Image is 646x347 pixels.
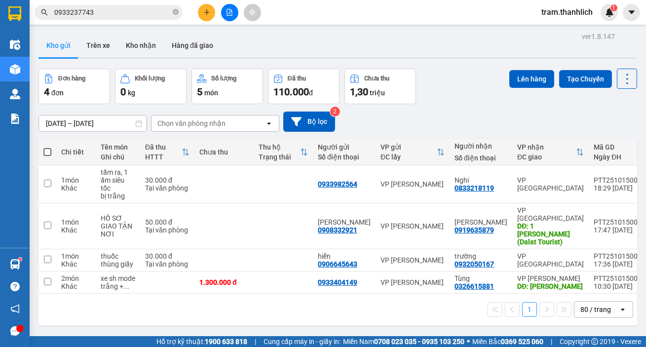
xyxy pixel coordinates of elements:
sup: 1 [19,258,22,261]
div: Nhật Vũ [455,218,507,226]
span: tram.thanhlich [533,6,601,18]
div: Số lượng [211,75,236,82]
span: đ [309,89,313,97]
button: caret-down [623,4,640,21]
text: PTT2510150051 [56,41,129,52]
div: VP [PERSON_NAME] [380,256,445,264]
div: Chọn văn phòng nhận [157,118,226,128]
img: solution-icon [10,114,20,124]
div: VP nhận [517,143,576,151]
div: Tại văn phòng [145,226,190,234]
span: question-circle [10,282,20,291]
div: tấm ra, 1 ấm siêu tốc [101,168,135,192]
div: Số điện thoại [318,153,371,161]
span: 110.000 [273,86,309,98]
strong: 0708 023 035 - 0935 103 250 [374,338,464,346]
button: Chưa thu1,30 triệu [344,69,416,104]
div: 18:29 [DATE] [594,184,646,192]
div: 17:36 [DATE] [594,260,646,268]
div: 17:47 [DATE] [594,226,646,234]
div: Khác [61,282,91,290]
button: aim [244,4,261,21]
th: Toggle SortBy [512,139,589,165]
div: Nhận: VP [GEOGRAPHIC_DATA] [86,58,177,78]
th: Toggle SortBy [140,139,194,165]
span: copyright [591,338,598,345]
div: PTT2510150052 [594,218,646,226]
div: ĐC giao [517,153,576,161]
svg: open [619,306,627,313]
button: Lên hàng [509,70,554,88]
div: Ngày ĐH [594,153,638,161]
span: đơn [51,89,64,97]
div: ver 1.8.147 [582,31,615,42]
div: 0933404149 [318,278,357,286]
span: ... [123,282,129,290]
img: warehouse-icon [10,89,20,99]
div: Khối lượng [135,75,165,82]
button: Hàng đã giao [164,34,221,57]
div: Gửi: VP [PERSON_NAME] [7,58,81,78]
div: VP [GEOGRAPHIC_DATA] [517,206,584,222]
div: Nghi [455,176,507,184]
div: Tùng [455,274,507,282]
div: 0833218119 [455,184,494,192]
div: Chi tiết [61,148,91,156]
div: ĐC lấy [380,153,437,161]
div: 0933982564 [318,180,357,188]
svg: open [265,119,273,127]
div: PTT2510150051 [594,252,646,260]
div: thùng giấy [101,260,135,268]
button: Số lượng5món [191,69,263,104]
strong: 0369 525 060 [501,338,543,346]
span: close-circle [173,8,179,17]
img: warehouse-icon [10,64,20,75]
div: 1 món [61,218,91,226]
span: ⚪️ [467,340,470,344]
div: 30.000 đ [145,252,190,260]
div: thuốc [101,252,135,260]
div: PTT2510150053 [594,176,646,184]
div: 50.000 đ [145,218,190,226]
div: xe sh mode trắng + bạc [101,274,135,290]
span: 1 [612,4,615,11]
span: | [255,336,256,347]
div: trường [455,252,507,260]
div: Chưa thu [364,75,389,82]
div: Trạng thái [259,153,300,161]
div: Người gửi [318,143,371,151]
div: GIAO TẬN NƠI [101,222,135,238]
button: Kho gửi [38,34,78,57]
div: 1.300.000 đ [199,278,249,286]
th: Toggle SortBy [254,139,313,165]
div: Đơn hàng [58,75,85,82]
button: Bộ lọc [283,112,335,132]
div: Khác [61,226,91,234]
button: Đơn hàng4đơn [38,69,110,104]
div: 0919635879 [455,226,494,234]
span: món [204,89,218,97]
div: VP [PERSON_NAME] [517,274,584,282]
div: 2 món [61,274,91,282]
div: VP [PERSON_NAME] [380,278,445,286]
button: 1 [522,302,537,317]
div: PTT2510150015 [594,274,646,282]
button: Kho nhận [118,34,164,57]
div: Ghi chú [101,153,135,161]
span: | [551,336,552,347]
div: 80 / trang [580,305,611,314]
div: 0326615881 [455,282,494,290]
img: warehouse-icon [10,39,20,50]
div: 10:30 [DATE] [594,282,646,290]
div: Khác [61,184,91,192]
span: 1,30 [350,86,368,98]
span: caret-down [627,8,636,17]
div: 1 món [61,176,91,184]
div: Số điện thoại [455,154,507,162]
div: Đã thu [145,143,182,151]
sup: 2 [330,107,340,116]
div: Tại văn phòng [145,184,190,192]
div: DĐ: 1 Lê Đại Hành (Dalat Tourist) [517,222,584,246]
span: Hỗ trợ kỹ thuật: [156,336,247,347]
div: Tên món [101,143,135,151]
